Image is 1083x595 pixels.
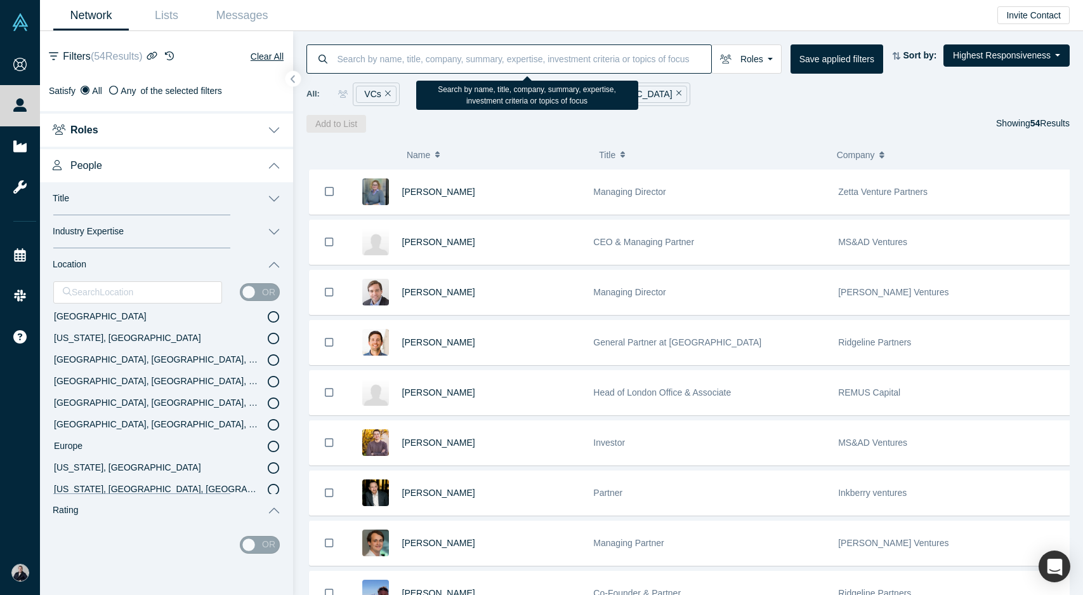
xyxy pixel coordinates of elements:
[310,521,349,565] button: Bookmark
[306,115,366,133] button: Add to List
[54,419,341,429] span: [GEOGRAPHIC_DATA], [GEOGRAPHIC_DATA], [GEOGRAPHIC_DATA]
[54,311,147,321] span: [GEOGRAPHIC_DATA]
[310,371,349,415] button: Bookmark
[53,193,69,204] span: Title
[310,220,349,264] button: Bookmark
[402,287,475,297] a: [PERSON_NAME]
[336,44,712,74] input: Search by name, title, company, summary, expertise, investment criteria or topics of focus
[837,142,875,168] span: Company
[593,538,664,548] span: Managing Partner
[903,50,937,60] strong: Sort by:
[40,248,293,281] button: Location
[362,530,389,556] img: Lawrence Barclay's Profile Image
[362,279,389,305] img: Ken Elefant's Profile Image
[310,170,349,214] button: Bookmark
[996,115,1070,133] div: Showing
[54,398,341,408] span: [GEOGRAPHIC_DATA], [GEOGRAPHIC_DATA], [GEOGRAPHIC_DATA]
[402,387,475,398] a: [PERSON_NAME]
[310,271,349,314] button: Bookmark
[593,237,694,247] span: CEO & Managing Partner
[452,87,461,102] button: Remove Filter
[402,488,475,498] span: [PERSON_NAME]
[838,337,911,347] span: Ridgeline Partners
[478,86,561,103] div: More than $1M
[546,87,555,102] button: Remove Filter
[838,237,907,247] span: MS&AD Ventures
[40,111,293,147] button: Roles
[837,142,1061,168] button: Company
[593,387,731,398] span: Head of London Office & Associate
[572,86,687,103] div: [GEOGRAPHIC_DATA]
[838,287,948,297] span: [PERSON_NAME] Ventures
[54,484,298,494] span: [US_STATE], [GEOGRAPHIC_DATA], [GEOGRAPHIC_DATA]
[54,376,341,386] span: [GEOGRAPHIC_DATA], [GEOGRAPHIC_DATA], [GEOGRAPHIC_DATA]
[53,226,124,237] span: Industry Expertise
[997,6,1070,24] button: Invite Contact
[40,147,293,182] button: People
[53,259,86,270] span: Location
[838,187,928,197] span: Zetta Venture Partners
[53,1,129,30] a: Network
[362,178,389,205] img: Jocelyn Goldfein's Profile Image
[593,488,622,498] span: Partner
[54,354,341,364] span: [GEOGRAPHIC_DATA], [GEOGRAPHIC_DATA], [GEOGRAPHIC_DATA]
[310,321,349,364] button: Bookmark
[673,87,682,102] button: Remove Filter
[593,187,666,197] span: Managing Director
[91,51,143,62] span: ( 54 Results)
[250,49,284,64] button: Clear All
[711,44,781,74] button: Roles
[11,13,29,31] img: Alchemist Vault Logo
[121,86,136,96] span: Any
[92,86,102,96] span: All
[54,462,201,472] span: [US_STATE], [GEOGRAPHIC_DATA]
[70,159,102,171] span: People
[1030,118,1070,128] span: Results
[838,387,900,398] span: REMUS Capital
[838,538,948,548] span: [PERSON_NAME] Ventures
[11,564,29,582] img: Dan Smith's Account
[402,187,475,197] a: [PERSON_NAME]
[310,421,349,465] button: Bookmark
[593,287,666,297] span: Managing Director
[54,333,201,343] span: [US_STATE], [GEOGRAPHIC_DATA]
[599,142,615,168] span: Title
[362,329,389,356] img: Andrew McMahon's Profile Image
[593,438,625,448] span: Investor
[402,237,475,247] a: [PERSON_NAME]
[838,438,907,448] span: MS&AD Ventures
[362,479,389,506] img: Vlad Tropko's Profile Image
[791,44,883,74] button: Save applied filters
[310,471,349,515] button: Bookmark
[431,86,467,103] div: VC
[40,494,293,527] button: Rating
[63,49,142,64] span: Filters
[40,182,293,215] button: Title
[838,488,907,498] span: Inkberry ventures
[54,441,82,451] span: Europe
[402,538,475,548] a: [PERSON_NAME]
[402,337,475,347] a: [PERSON_NAME]
[593,337,761,347] span: General Partner at [GEOGRAPHIC_DATA]
[49,84,284,98] div: Satisfy of the selected filters
[362,229,389,255] img: Jon Soberg's Profile Image
[53,505,78,516] span: Rating
[381,87,391,102] button: Remove Filter
[407,142,430,168] span: Name
[40,215,293,248] button: Industry Expertise
[1030,118,1040,128] strong: 54
[362,379,389,406] img: Marc Felske's Profile Image
[204,1,280,30] a: Messages
[943,44,1070,67] button: Highest Responsiveness
[306,88,320,100] span: All:
[599,142,823,168] button: Title
[402,438,475,448] a: [PERSON_NAME]
[362,429,389,456] img: Christopher Price's Profile Image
